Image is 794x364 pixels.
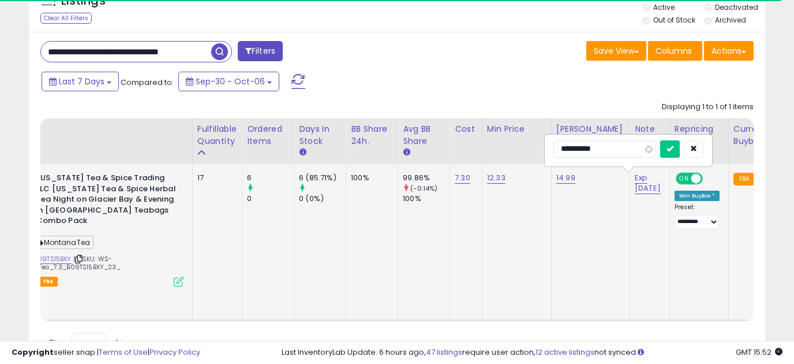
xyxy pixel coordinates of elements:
div: Days In Stock [299,123,341,147]
div: 6 (85.71%) [299,173,346,183]
div: Win BuyBox * [675,191,720,201]
span: Compared to: [121,77,174,88]
button: Last 7 Days [42,72,119,91]
small: Avg BB Share. [403,147,410,158]
a: 12.33 [487,172,505,184]
label: Deactivated [715,2,758,12]
div: Title [8,123,188,135]
div: Min Price [487,123,546,135]
span: Show: entries [49,337,132,348]
strong: Copyright [12,347,54,358]
small: Days In Stock. [299,147,306,158]
a: 12 active listings [535,347,594,358]
span: Last 7 Days [59,76,104,87]
span: ON [677,174,691,184]
div: BB Share 24h. [351,123,393,147]
span: 2025-10-14 15:52 GMT [736,347,782,358]
button: Sep-30 - Oct-06 [178,72,279,91]
div: 100% [351,173,389,183]
div: Clear All Filters [40,13,92,24]
div: Last InventoryLab Update: 6 hours ago, require user action, not synced. [282,347,782,358]
div: seller snap | | [12,347,200,358]
div: 100% [403,194,450,204]
button: Filters [238,41,283,61]
button: Columns [648,41,702,61]
span: | SKU: WS-MontanaTea_7.3_B09TS15BXY_23_ [10,254,121,272]
div: Cost [455,123,477,135]
label: Archived [715,15,746,25]
div: 0 [247,194,294,204]
small: (-0.14%) [410,184,437,193]
div: Fulfillable Quantity [197,123,237,147]
span: Sep-30 - Oct-06 [196,76,265,87]
span: MontanaTea [34,236,93,249]
div: [PERSON_NAME] [556,123,625,135]
div: 99.86% [403,173,450,183]
span: OFF [701,174,720,184]
a: Privacy Policy [149,347,200,358]
small: FBA [733,173,755,185]
span: Columns [656,45,692,57]
div: Displaying 1 to 1 of 1 items [662,102,754,113]
label: Out of Stock [653,15,695,25]
a: B09TS15BXY [34,254,72,264]
label: Active [653,2,675,12]
div: Note [635,123,665,135]
a: Terms of Use [99,347,148,358]
div: 6 [247,173,294,183]
a: 14.99 [556,172,575,184]
div: Avg BB Share [403,123,445,147]
div: 0 (0%) [299,194,346,204]
span: FBA [39,277,58,287]
div: Repricing [675,123,724,135]
a: 47 listings [426,347,462,358]
div: 17 [197,173,233,183]
button: Save View [586,41,646,61]
b: [US_STATE] Tea & Spice Trading LLC [US_STATE] Tea & Spice Herbal Tea Night on Glacier Bay & Eveni... [36,173,177,229]
div: Preset: [675,203,720,229]
a: Exp [DATE] [635,172,661,194]
a: 7.30 [455,172,470,184]
div: Ordered Items [247,123,289,147]
button: Actions [704,41,754,61]
div: Current Buybox Price [733,123,793,147]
